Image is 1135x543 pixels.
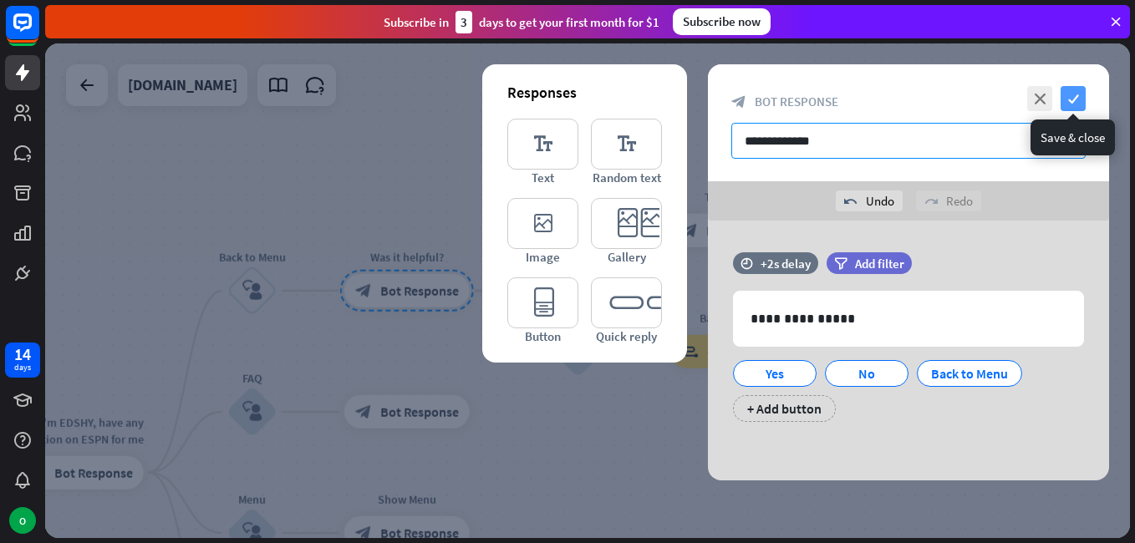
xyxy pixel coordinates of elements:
i: filter [834,257,847,270]
a: 14 days [5,343,40,378]
div: Back to Menu [931,361,1008,386]
div: 14 [14,347,31,362]
span: Add filter [855,256,904,271]
div: Subscribe now [673,8,771,35]
i: time [741,257,753,269]
i: check [1061,86,1086,111]
button: Open LiveChat chat widget [13,7,64,57]
div: Undo [836,190,903,211]
div: days [14,362,31,373]
div: Yes [747,361,802,386]
i: undo [844,195,858,208]
div: +2s delay [761,256,811,271]
div: + Add button [733,395,836,422]
div: Redo [916,190,981,211]
div: Subscribe in days to get your first month for $1 [384,11,659,33]
div: No [839,361,894,386]
span: Bot Response [755,94,838,109]
div: O [9,507,36,534]
i: block_bot_response [731,94,746,109]
i: close [1027,86,1052,111]
i: redo [924,195,938,208]
div: 3 [456,11,472,33]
